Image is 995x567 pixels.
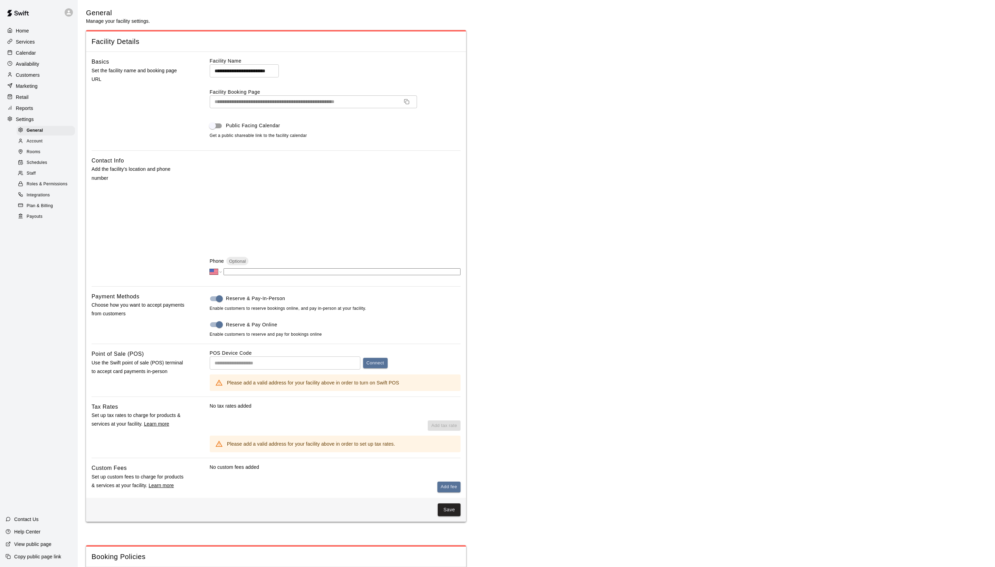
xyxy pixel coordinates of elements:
[27,159,47,166] span: Schedules
[17,136,78,147] a: Account
[17,169,75,178] div: Staff
[92,66,188,84] p: Set the facility name and booking page URL
[16,38,35,45] p: Services
[17,168,78,179] a: Staff
[16,61,39,67] p: Availability
[14,553,61,560] p: Copy public page link
[92,301,188,318] p: Choose how you want to accept payments from customers
[6,37,72,47] a: Services
[17,158,75,168] div: Schedules
[226,122,280,129] span: Public Facing Calendar
[210,402,461,409] p: No tax rates added
[210,57,461,64] label: Facility Name
[92,464,127,473] h6: Custom Fees
[401,96,412,107] button: Copy URL
[27,170,36,177] span: Staff
[27,213,42,220] span: Payouts
[17,126,75,136] div: General
[92,411,188,428] p: Set up tax rates to charge for products & services at your facility.
[16,116,34,123] p: Settings
[27,127,43,134] span: General
[17,147,75,157] div: Rooms
[6,48,72,58] a: Calendar
[17,201,75,211] div: Plan & Billing
[6,81,72,91] a: Marketing
[226,321,277,328] span: Reserve & Pay Online
[92,350,144,359] h6: Point of Sale (POS)
[6,114,72,124] a: Settings
[210,464,461,471] p: No custom fees added
[17,212,75,222] div: Payouts
[17,137,75,146] div: Account
[92,402,118,411] h6: Tax Rates
[149,483,174,488] a: Learn more
[438,503,461,516] button: Save
[227,438,395,450] div: Please add a valid address for your facility above in order to set up tax rates.
[226,259,248,264] span: Optional
[17,147,78,158] a: Rooms
[16,94,29,101] p: Retail
[17,179,75,189] div: Roles & Permissions
[27,181,67,188] span: Roles & Permissions
[92,156,124,165] h6: Contact Info
[17,179,78,190] a: Roles & Permissions
[16,72,40,78] p: Customers
[92,37,461,46] span: Facility Details
[27,149,40,156] span: Rooms
[17,190,78,201] a: Integrations
[92,165,188,182] p: Add the facility's location and phone number
[14,516,39,523] p: Contact Us
[17,211,78,222] a: Payouts
[17,158,78,168] a: Schedules
[227,377,399,389] div: Please add a valid address for your facility above in order to turn on Swift POS
[210,258,224,264] p: Phone
[92,473,188,490] p: Set up custom fees to charge for products & services at your facility.
[16,105,33,112] p: Reports
[27,203,53,210] span: Plan & Billing
[86,18,150,25] p: Manage your facility settings.
[17,190,75,200] div: Integrations
[210,305,461,312] span: Enable customers to reserve bookings online, and pay in-person at your facility.
[6,103,72,113] a: Reports
[437,482,461,492] button: Add fee
[210,132,307,139] span: Get a public shareable link to the facility calendar
[6,70,72,80] a: Customers
[17,201,78,211] a: Plan & Billing
[6,59,72,69] a: Availability
[210,89,461,95] label: Facility Booking Page
[17,125,78,136] a: General
[16,83,38,90] p: Marketing
[16,27,29,34] p: Home
[14,528,40,535] p: Help Center
[210,350,252,356] label: POS Device Code
[92,552,461,561] span: Booking Policies
[92,57,109,66] h6: Basics
[208,155,462,248] iframe: Secure address input frame
[86,8,150,18] h5: General
[16,49,36,56] p: Calendar
[27,138,42,145] span: Account
[92,292,140,301] h6: Payment Methods
[363,358,388,369] button: Connect
[6,92,72,102] a: Retail
[210,332,322,337] span: Enable customers to reserve and pay for bookings online
[14,541,51,548] p: View public page
[144,421,169,427] a: Learn more
[6,26,72,36] a: Home
[27,192,50,199] span: Integrations
[226,295,285,302] span: Reserve & Pay-In-Person
[92,359,188,376] p: Use the Swift point of sale (POS) terminal to accept card payments in-person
